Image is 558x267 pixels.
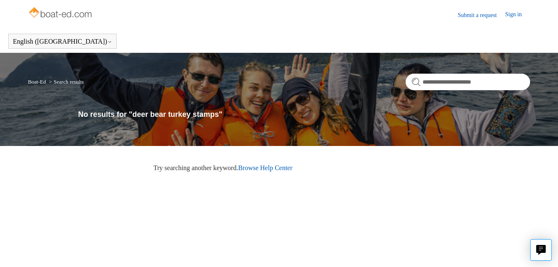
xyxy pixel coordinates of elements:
[153,163,530,173] p: Try searching another keyword.
[406,74,530,90] input: Search
[28,79,47,85] li: Boat-Ed
[505,10,530,20] a: Sign in
[458,11,505,20] a: Submit a request
[238,164,293,171] a: Browse Help Center
[28,5,94,22] img: Boat-Ed Help Center home page
[28,79,46,85] a: Boat-Ed
[530,239,552,261] button: Live chat
[13,38,112,45] button: English ([GEOGRAPHIC_DATA])
[47,79,84,85] li: Search results
[78,109,530,120] h1: No results for "deer bear turkey stamps"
